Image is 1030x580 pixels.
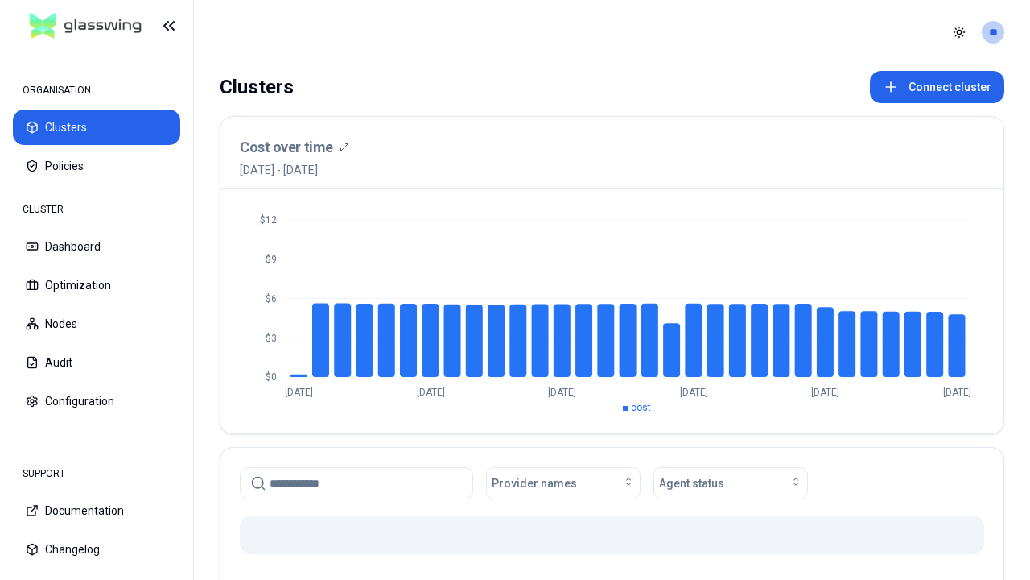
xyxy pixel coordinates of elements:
[13,148,180,184] button: Policies
[680,387,708,398] tspan: [DATE]
[240,136,333,159] h3: Cost over time
[631,402,651,413] span: cost
[266,254,277,265] tspan: $9
[13,267,180,303] button: Optimization
[417,387,445,398] tspan: [DATE]
[943,387,971,398] tspan: [DATE]
[13,110,180,145] button: Clusters
[13,383,180,419] button: Configuration
[486,467,641,499] button: Provider names
[13,532,180,567] button: Changelog
[285,387,313,398] tspan: [DATE]
[13,345,180,380] button: Audit
[13,229,180,264] button: Dashboard
[653,467,808,499] button: Agent status
[220,71,294,103] div: Clusters
[266,293,277,304] tspan: $6
[266,333,277,344] tspan: $3
[13,306,180,342] button: Nodes
[266,371,277,383] tspan: $0
[260,214,277,226] tspan: $12
[13,74,180,106] div: ORGANISATION
[548,387,576,398] tspan: [DATE]
[870,71,1004,103] button: Connect cluster
[240,162,349,178] span: [DATE] - [DATE]
[659,475,724,491] span: Agent status
[13,458,180,490] div: SUPPORT
[13,193,180,226] div: CLUSTER
[23,7,148,45] img: GlassWing
[13,493,180,528] button: Documentation
[492,475,577,491] span: Provider names
[811,387,839,398] tspan: [DATE]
